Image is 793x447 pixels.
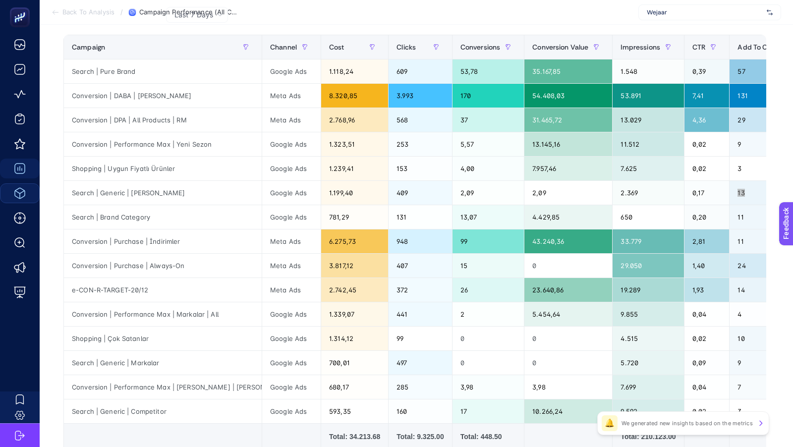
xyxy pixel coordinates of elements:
[684,327,729,350] div: 0,02
[453,205,524,229] div: 13,07
[389,302,452,326] div: 441
[321,181,388,205] div: 1.199,40
[453,229,524,253] div: 99
[453,108,524,132] div: 37
[321,157,388,180] div: 1.239,41
[262,108,321,132] div: Meta Ads
[64,108,262,132] div: Conversion | DPA | All Products | RM
[321,205,388,229] div: 781,29
[389,351,452,375] div: 497
[321,59,388,83] div: 1.118,24
[622,419,753,427] p: We generated new insights based on the metrics
[389,375,452,399] div: 285
[64,181,262,205] div: Search | Generic | [PERSON_NAME]
[262,375,321,399] div: Google Ads
[64,84,262,108] div: Conversion | DABA | [PERSON_NAME]
[524,375,612,399] div: 3,98
[174,10,213,20] span: Last 7 Days
[6,3,38,11] span: Feedback
[321,278,388,302] div: 2.742,45
[684,132,729,156] div: 0,02
[684,278,729,302] div: 1,93
[389,229,452,253] div: 948
[621,43,660,51] span: Impressions
[64,327,262,350] div: Shopping | Çok Satanlar
[321,327,388,350] div: 1.314,12
[262,254,321,278] div: Meta Ads
[321,84,388,108] div: 8.320,85
[396,43,416,51] span: Clicks
[321,229,388,253] div: 6.275,73
[329,432,380,442] div: Total: 34.213.68
[321,302,388,326] div: 1.339,07
[684,229,729,253] div: 2,81
[389,132,452,156] div: 253
[684,302,729,326] div: 0,04
[139,8,238,16] span: Campaign Performance (All Channel)
[613,84,684,108] div: 53.891
[524,278,612,302] div: 23.640,86
[262,327,321,350] div: Google Ads
[64,278,262,302] div: e-CON-R-TARGET-20/12
[389,108,452,132] div: 568
[321,351,388,375] div: 700,01
[262,278,321,302] div: Meta Ads
[64,399,262,423] div: Search | Generic | Competitor
[613,181,684,205] div: 2.369
[613,108,684,132] div: 13.029
[62,8,114,16] span: Back To Analysis
[684,181,729,205] div: 0,17
[613,351,684,375] div: 5.720
[262,59,321,83] div: Google Ads
[453,302,524,326] div: 2
[72,43,105,51] span: Campaign
[647,8,763,16] span: Wejaar
[321,399,388,423] div: 593,35
[64,229,262,253] div: Conversion | Purchase | İndirimler
[524,351,612,375] div: 0
[262,205,321,229] div: Google Ads
[684,399,729,423] div: 0,02
[396,432,444,442] div: Total: 9.325.00
[262,302,321,326] div: Google Ads
[524,181,612,205] div: 2,09
[64,205,262,229] div: Search | Brand Category
[460,432,516,442] div: Total: 448.50
[737,43,780,51] span: Add To Carts
[613,302,684,326] div: 9.855
[321,375,388,399] div: 680,17
[389,181,452,205] div: 409
[262,84,321,108] div: Meta Ads
[453,254,524,278] div: 15
[692,43,705,51] span: CTR
[453,351,524,375] div: 0
[460,43,501,51] span: Conversions
[684,351,729,375] div: 0,09
[64,157,262,180] div: Shopping | Uygun Fiyatlı Ürünler
[613,132,684,156] div: 11.512
[602,415,618,431] div: 🔔
[524,254,612,278] div: 0
[453,132,524,156] div: 5,57
[524,229,612,253] div: 43.240,36
[621,432,676,442] div: Total: 210.123.00
[613,399,684,423] div: 9.592
[64,302,262,326] div: Conversion | Performance Max | Markalar | All
[453,399,524,423] div: 17
[524,132,612,156] div: 13.145,16
[684,205,729,229] div: 0,20
[524,399,612,423] div: 10.266,24
[262,399,321,423] div: Google Ads
[524,59,612,83] div: 35.167,85
[120,8,123,16] span: /
[613,157,684,180] div: 7.625
[613,278,684,302] div: 19.289
[389,254,452,278] div: 407
[262,132,321,156] div: Google Ads
[321,254,388,278] div: 3.817,12
[64,375,262,399] div: Conversion | Performance Max | [PERSON_NAME] | [PERSON_NAME]
[321,132,388,156] div: 1.323,51
[453,59,524,83] div: 53,78
[453,84,524,108] div: 170
[613,327,684,350] div: 4.515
